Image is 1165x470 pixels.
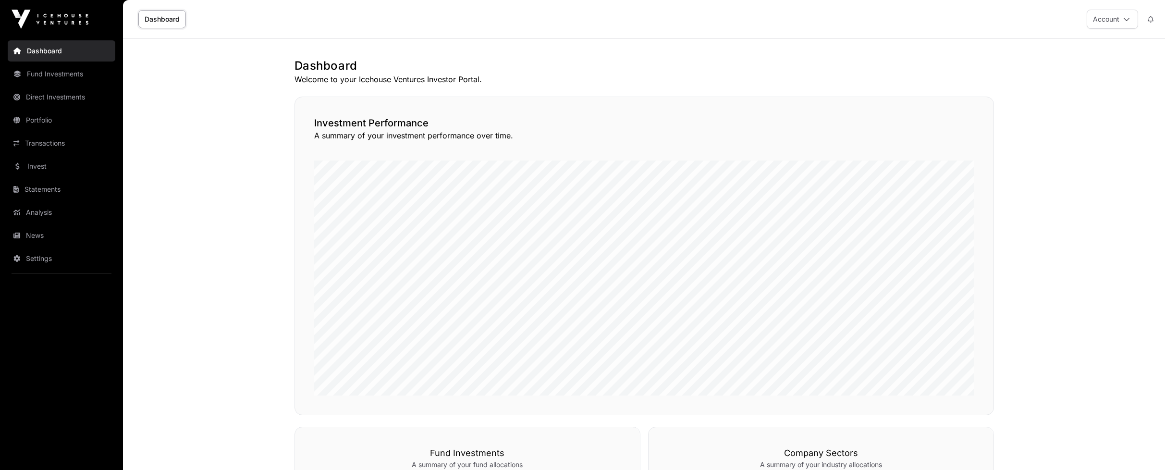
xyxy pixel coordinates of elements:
[8,202,115,223] a: Analysis
[294,58,994,74] h1: Dashboard
[138,10,186,28] a: Dashboard
[314,460,621,470] p: A summary of your fund allocations
[8,156,115,177] a: Invest
[1087,10,1138,29] button: Account
[294,74,994,85] p: Welcome to your Icehouse Ventures Investor Portal.
[314,116,974,130] h2: Investment Performance
[668,460,974,470] p: A summary of your industry allocations
[8,40,115,62] a: Dashboard
[8,87,115,108] a: Direct Investments
[8,225,115,246] a: News
[314,130,974,141] p: A summary of your investment performance over time.
[8,133,115,154] a: Transactions
[8,179,115,200] a: Statements
[12,10,88,29] img: Icehouse Ventures Logo
[8,63,115,85] a: Fund Investments
[8,248,115,269] a: Settings
[668,446,974,460] h3: Company Sectors
[314,446,621,460] h3: Fund Investments
[8,110,115,131] a: Portfolio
